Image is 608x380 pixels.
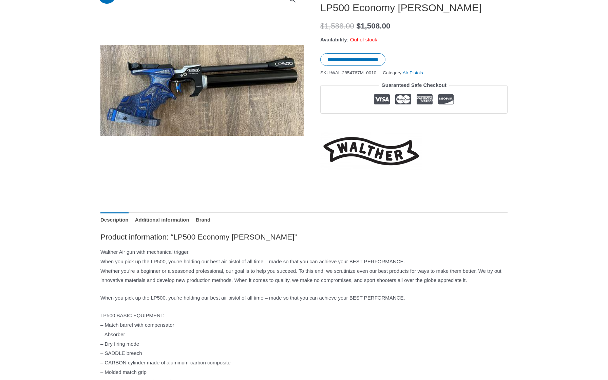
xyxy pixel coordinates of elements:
[356,22,390,30] bdi: 1,508.00
[350,37,377,42] span: Out of stock
[100,232,508,242] h2: Product information: “LP500 Economy [PERSON_NAME]”
[320,37,349,42] span: Availability:
[100,212,129,227] a: Description
[196,212,210,227] a: Brand
[135,212,189,227] a: Additional information
[320,2,508,14] h1: LP500 Economy [PERSON_NAME]
[403,70,423,75] a: Air Pistols
[331,70,377,75] span: WAL.2854767M_0010
[320,69,376,77] span: SKU:
[356,22,361,30] span: $
[320,119,508,127] iframe: Customer reviews powered by Trustpilot
[100,247,508,285] p: Walther Air gun with mechanical trigger. When you pick up the LP500, you’re holding our best air ...
[320,132,422,170] a: Walther
[383,69,423,77] span: Category:
[100,293,508,303] p: When you pick up the LP500, you’re holding our best air pistol of all time – made so that you can...
[320,22,354,30] bdi: 1,588.00
[320,22,325,30] span: $
[379,80,449,90] legend: Guaranteed Safe Checkout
